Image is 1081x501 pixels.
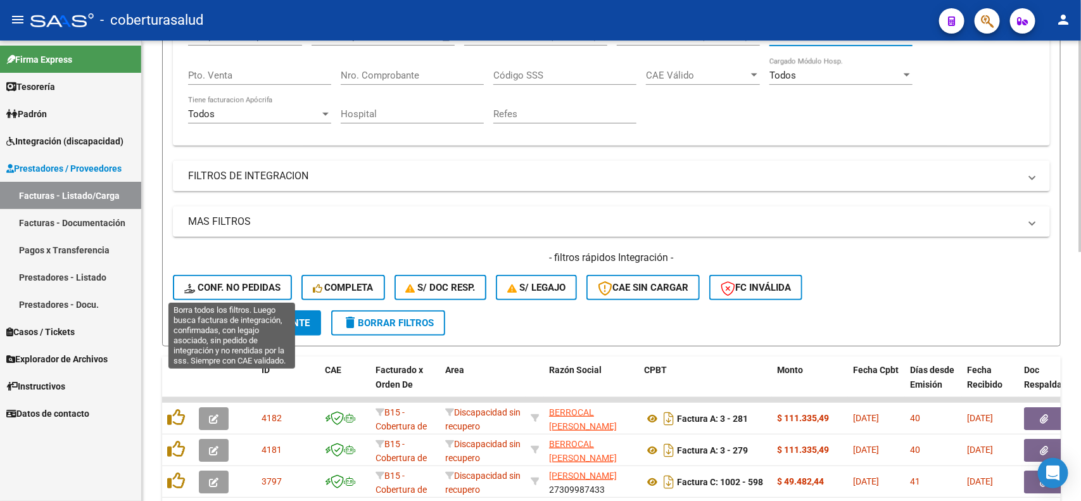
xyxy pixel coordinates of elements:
span: B15 - Cobertura de Salud [376,439,427,478]
span: BERROCAL [PERSON_NAME] [549,407,617,432]
span: Días desde Emisión [910,365,954,390]
strong: $ 111.335,49 [777,413,829,423]
div: 27365914694 [549,437,634,464]
span: - coberturasalud [100,6,203,34]
span: Todos [188,108,215,120]
span: 4182 [262,413,282,423]
mat-icon: menu [10,12,25,27]
strong: $ 111.335,49 [777,445,829,455]
button: Open calendar [439,30,454,44]
datatable-header-cell: Fecha Recibido [962,357,1019,412]
mat-expansion-panel-header: FILTROS DE INTEGRACION [173,161,1050,191]
span: [DATE] [967,476,993,486]
datatable-header-cell: Monto [772,357,848,412]
span: Conf. no pedidas [184,282,281,293]
span: 40 [910,445,920,455]
mat-icon: delete [343,315,358,330]
mat-panel-title: MAS FILTROS [188,215,1020,229]
span: S/ Doc Resp. [406,282,476,293]
span: Integración (discapacidad) [6,134,123,148]
datatable-header-cell: Area [440,357,526,412]
span: Completa [313,282,374,293]
span: Datos de contacto [6,407,89,421]
datatable-header-cell: Fecha Cpbt [848,357,905,412]
mat-panel-title: FILTROS DE INTEGRACION [188,169,1020,183]
mat-icon: search [184,315,199,330]
datatable-header-cell: CPBT [639,357,772,412]
span: Discapacidad sin recupero [445,407,521,432]
i: Descargar documento [661,409,677,429]
span: [DATE] [967,445,993,455]
span: Casos / Tickets [6,325,75,339]
mat-expansion-panel-header: MAS FILTROS [173,206,1050,237]
span: Borrar Filtros [343,317,434,329]
button: S/ legajo [496,275,577,300]
span: Prestadores / Proveedores [6,162,122,175]
span: Firma Express [6,53,72,67]
span: CAE [325,365,341,375]
span: Discapacidad sin recupero [445,439,521,464]
span: 3797 [262,476,282,486]
button: CAE SIN CARGAR [586,275,700,300]
strong: Factura C: 1002 - 598 [677,477,763,487]
h4: - filtros rápidos Integración - [173,251,1050,265]
span: Explorador de Archivos [6,352,108,366]
strong: Factura A: 3 - 281 [677,414,748,424]
mat-icon: person [1056,12,1071,27]
span: [DATE] [967,413,993,423]
div: 27309987433 [549,469,634,495]
button: S/ Doc Resp. [395,275,487,300]
span: ID [262,365,270,375]
span: [DATE] [853,445,879,455]
datatable-header-cell: Facturado x Orden De [370,357,440,412]
span: Monto [777,365,803,375]
span: CAE Válido [646,70,749,81]
span: [PERSON_NAME] [549,471,617,481]
span: S/ legajo [507,282,566,293]
button: Conf. no pedidas [173,275,292,300]
i: Descargar documento [661,472,677,492]
strong: $ 49.482,44 [777,476,824,486]
span: Instructivos [6,379,65,393]
span: Tesorería [6,80,55,94]
span: 4181 [262,445,282,455]
div: 27365914694 [549,405,634,432]
span: Area [445,365,464,375]
div: Open Intercom Messenger [1038,458,1068,488]
span: FC Inválida [721,282,791,293]
span: [DATE] [853,476,879,486]
span: 40 [910,413,920,423]
datatable-header-cell: ID [256,357,320,412]
span: Padrón [6,107,47,121]
span: Facturado x Orden De [376,365,423,390]
span: Todos [769,70,796,81]
strong: Factura A: 3 - 279 [677,445,748,455]
span: Buscar Comprobante [184,317,310,329]
span: B15 - Cobertura de Salud [376,407,427,447]
span: Fecha Cpbt [853,365,899,375]
span: CAE SIN CARGAR [598,282,688,293]
button: FC Inválida [709,275,802,300]
span: [DATE] [853,413,879,423]
span: Fecha Recibido [967,365,1002,390]
button: Completa [301,275,385,300]
span: Razón Social [549,365,602,375]
datatable-header-cell: Razón Social [544,357,639,412]
span: Discapacidad sin recupero [445,471,521,495]
span: BERROCAL [PERSON_NAME] [549,439,617,464]
datatable-header-cell: Días desde Emisión [905,357,962,412]
i: Descargar documento [661,440,677,460]
span: Doc Respaldatoria [1024,365,1081,390]
button: Buscar Comprobante [173,310,321,336]
span: CPBT [644,365,667,375]
span: 41 [910,476,920,486]
button: Borrar Filtros [331,310,445,336]
datatable-header-cell: CAE [320,357,370,412]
